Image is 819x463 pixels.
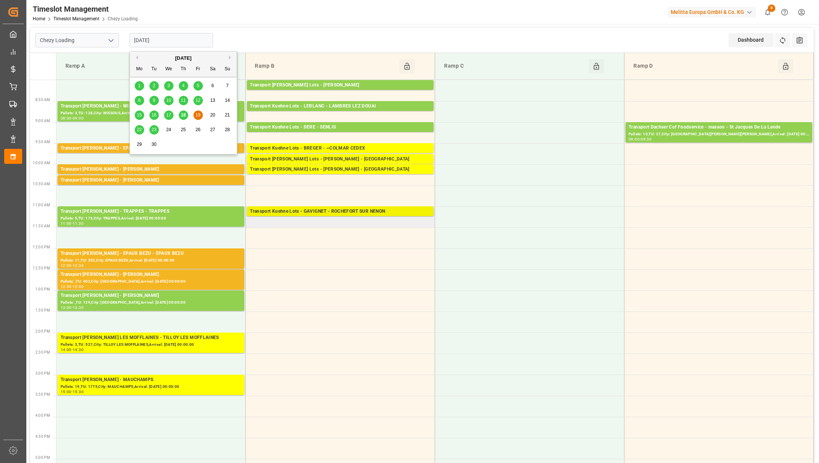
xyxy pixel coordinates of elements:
div: Choose Sunday, September 21st, 2025 [223,110,232,120]
div: Pallets: 29,TU: ,City: [GEOGRAPHIC_DATA],Arrival: [DATE] 00:00:00 [250,110,431,117]
div: Transport [PERSON_NAME] Lots - [PERSON_NAME] [250,82,431,89]
div: Pallets: ,TU: 402,City: [GEOGRAPHIC_DATA],Arrival: [DATE] 00:00:00 [61,278,241,285]
div: Pallets: 3,TU: 128,City: WISSOUS,Arrival: [DATE] 00:00:00 [61,110,241,117]
span: 17 [166,112,171,118]
div: Pallets: 11,TU: 352,City: EPAUX BEZU,Arrival: [DATE] 00:00:00 [61,257,241,264]
div: 08:30 [61,117,72,120]
div: 09:30 [641,138,652,141]
div: Choose Friday, September 5th, 2025 [193,81,203,91]
span: 18 [181,112,186,118]
span: 4:30 PM [35,434,50,439]
div: Transport Dachser Cof Foodservice - masson - St Jacques De La Lande [629,124,809,131]
div: 12:30 [73,264,84,267]
div: Su [223,65,232,74]
div: Pallets: 5,TU: 211,City: ROCHEFORT SUR NENON,Arrival: [DATE] 00:00:00 [250,215,431,222]
input: DD-MM-YYYY [129,33,213,47]
div: Pallets: ,TU: 129,City: [GEOGRAPHIC_DATA],Arrival: [DATE] 00:00:00 [61,300,241,306]
div: 13:00 [73,285,84,288]
div: 13:00 [61,306,72,309]
div: Choose Sunday, September 7th, 2025 [223,81,232,91]
div: Transport Kuehne Lots - LEBLANC - LAMBRES LEZ DOUAI [250,103,431,110]
span: 23 [151,127,156,132]
span: 2:30 PM [35,350,50,354]
span: 25 [181,127,186,132]
div: Choose Friday, September 12th, 2025 [193,96,203,105]
div: Transport [PERSON_NAME] - [PERSON_NAME] [61,292,241,300]
span: 12 [195,98,200,103]
div: 11:00 [61,222,72,225]
div: Transport Kuehne Lots - GAVIGNET - ROCHEFORT SUR NENON [250,208,431,215]
div: [DATE] [130,54,237,62]
div: Transport [PERSON_NAME] - TRAPPES - TRAPPES [61,208,241,215]
div: Choose Monday, September 15th, 2025 [135,110,144,120]
div: Choose Wednesday, September 24th, 2025 [164,125,174,135]
div: Melitta Europa GmbH & Co. KG [668,7,756,18]
span: 8 [138,98,141,103]
div: Pallets: 2,TU: 140,City: [GEOGRAPHIC_DATA],Arrival: [DATE] 00:00:00 [250,163,431,169]
a: Home [33,16,45,21]
span: 24 [166,127,171,132]
span: 12:00 PM [33,245,50,249]
div: Transport Kuehne Lots - DERE - SENLIS [250,124,431,131]
div: 09:00 [73,117,84,120]
div: - [72,306,73,309]
div: Transport [PERSON_NAME] Lots - [PERSON_NAME] - [GEOGRAPHIC_DATA] [250,166,431,173]
div: Choose Sunday, September 14th, 2025 [223,96,232,105]
button: show 8 new notifications [759,4,776,21]
div: Choose Tuesday, September 2nd, 2025 [149,81,159,91]
div: Choose Tuesday, September 16th, 2025 [149,110,159,120]
div: Choose Monday, September 29th, 2025 [135,140,144,149]
div: Pallets: ,TU: 235,City: [GEOGRAPHIC_DATA],Arrival: [DATE] 00:00:00 [61,173,241,180]
div: Transport [PERSON_NAME] - EPAUX BEZU - EPAUX BEZU [61,250,241,257]
div: Choose Sunday, September 28th, 2025 [223,125,232,135]
div: Transport [PERSON_NAME] - [PERSON_NAME] [61,271,241,278]
div: Ramp C [441,59,589,73]
div: Timeslot Management [33,3,138,15]
span: 1 [138,83,141,88]
span: 1:30 PM [35,308,50,312]
div: Choose Wednesday, September 10th, 2025 [164,96,174,105]
span: 10 [166,98,171,103]
span: 3:30 PM [35,392,50,396]
div: Transport [PERSON_NAME] - EPAUX BEZU - EPAUX BEZU [61,145,241,152]
div: Pallets: 5,TU: 173,City: TRAPPES,Arrival: [DATE] 00:00:00 [61,215,241,222]
div: Choose Saturday, September 6th, 2025 [208,81,218,91]
span: 3 [167,83,170,88]
div: Fr [193,65,203,74]
div: Pallets: ,TU: 88,City: [GEOGRAPHIC_DATA],Arrival: [DATE] 00:00:00 [61,184,241,191]
div: month 2025-09 [132,79,235,152]
div: Transport [PERSON_NAME] - [PERSON_NAME] [61,177,241,184]
span: 27 [210,127,215,132]
div: Pallets: 9,TU: 128,City: CARQUEFOU,Arrival: [DATE] 00:00:00 [250,89,431,95]
div: 09:00 [629,138,639,141]
input: Type to search/select [35,33,119,47]
div: Choose Thursday, September 18th, 2025 [179,110,188,120]
div: Ramp D [630,59,778,73]
div: Choose Saturday, September 20th, 2025 [208,110,218,120]
span: 5:00 PM [35,455,50,460]
span: 29 [137,142,142,147]
div: Choose Friday, September 19th, 2025 [193,110,203,120]
div: Choose Wednesday, September 17th, 2025 [164,110,174,120]
span: 26 [195,127,200,132]
div: Transport [PERSON_NAME] - WISSOUS - WISSOUS [61,103,241,110]
span: 6 [212,83,214,88]
span: 8 [768,5,775,12]
span: 7 [226,83,229,88]
div: Choose Monday, September 8th, 2025 [135,96,144,105]
span: 8:30 AM [35,98,50,102]
div: Pallets: 1,TU: ,City: [GEOGRAPHIC_DATA],Arrival: [DATE] 00:00:00 [250,173,431,180]
div: Dashboard [729,33,774,47]
button: Help Center [776,4,793,21]
div: 14:30 [73,348,84,351]
div: Choose Tuesday, September 30th, 2025 [149,140,159,149]
div: Ramp A [62,59,210,73]
div: 13:30 [73,306,84,309]
div: Transport [PERSON_NAME] Lots - [PERSON_NAME] - [GEOGRAPHIC_DATA] [250,156,431,163]
div: Transport [PERSON_NAME] LES MOFFLAINES - TILLOY LES MOFFLAINES [61,334,241,342]
div: Choose Tuesday, September 9th, 2025 [149,96,159,105]
div: - [639,138,641,141]
div: Choose Monday, September 1st, 2025 [135,81,144,91]
span: 10:00 AM [33,161,50,165]
div: We [164,65,174,74]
